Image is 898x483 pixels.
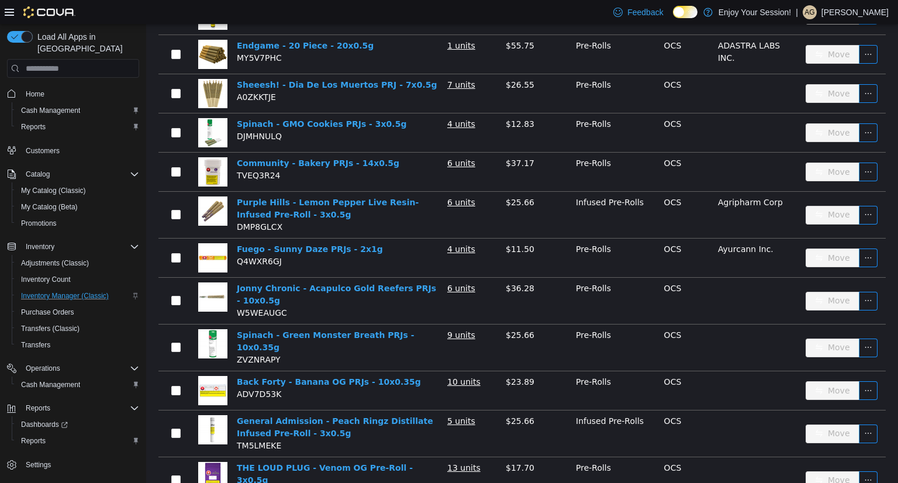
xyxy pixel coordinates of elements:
img: General Admission - Peach Ringz Distillate Infused Pre-Roll - 3x0.5g hero shot [52,391,81,420]
img: Fuego - Sunny Daze PRJs - 2x1g hero shot [52,219,81,249]
button: icon: ellipsis [713,357,731,376]
span: $17.70 [360,439,388,448]
a: Inventory Count [16,272,75,287]
img: Spinach - Green Monster Breath PRJs - 10x0.35g hero shot [52,305,81,334]
button: icon: swapMove [659,401,713,419]
u: 10 units [301,353,334,363]
a: Cash Management [16,103,85,118]
button: icon: swapMove [659,225,713,243]
button: Reports [2,400,144,416]
button: icon: ellipsis [713,268,731,287]
img: Purple Hills - Lemon Pepper Live Resin-Infused Pre-Roll - 3x0.5g hero shot [52,172,81,202]
span: OCS [518,306,536,316]
span: Reports [21,436,46,446]
span: W5WEAUGC [91,284,141,294]
span: Home [21,86,139,101]
span: Transfers (Classic) [16,322,139,336]
a: Reports [16,120,50,134]
img: Community - Bakery PRJs - 14x0.5g hero shot [52,133,81,163]
span: ADASTRA LABS INC. [572,17,634,39]
img: Jonny Chronic - Acapulco Gold Reefers PRJs - 10x0.5g hero shot [52,258,81,288]
button: Operations [2,360,144,377]
button: icon: ellipsis [713,401,731,419]
span: Q4WXR6GJ [91,233,136,242]
span: OCS [518,134,536,144]
a: Adjustments (Classic) [16,256,94,270]
span: Ayurcann Inc. [572,220,627,230]
button: icon: swapMove [659,139,713,157]
img: THE LOUD PLUG - Venom OG Pre-Roll - 3x0.5g hero shot [52,438,81,467]
span: $25.66 [360,174,388,183]
a: Feedback [609,1,668,24]
button: Catalog [2,166,144,182]
a: Spinach - Green Monster Breath PRJs - 10x0.35g [91,306,268,328]
span: Inventory [26,242,54,251]
a: Purchase Orders [16,305,79,319]
span: My Catalog (Beta) [16,200,139,214]
td: Pre-Rolls [425,433,513,480]
a: Inventory Manager (Classic) [16,289,113,303]
span: $25.66 [360,392,388,402]
p: | [796,5,798,19]
span: $55.75 [360,17,388,26]
button: Reports [12,119,144,135]
span: My Catalog (Classic) [16,184,139,198]
span: $12.83 [360,95,388,105]
img: Sheeesh! - Dia De Los Muertos PRJ - 7x0.5g hero shot [52,55,81,84]
u: 13 units [301,439,334,448]
td: Pre-Rolls [425,301,513,347]
td: Pre-Rolls [425,50,513,89]
button: icon: ellipsis [713,225,731,243]
span: Inventory [21,240,139,254]
u: 6 units [301,134,329,144]
button: My Catalog (Classic) [12,182,144,199]
span: $37.17 [360,134,388,144]
button: icon: swapMove [659,99,713,118]
button: Transfers [12,337,144,353]
span: $36.28 [360,260,388,269]
span: Home [26,89,44,99]
span: OCS [518,174,536,183]
span: Cash Management [16,103,139,118]
span: OCS [518,95,536,105]
a: Dashboards [16,418,72,432]
button: Transfers (Classic) [12,320,144,337]
button: icon: ellipsis [713,139,731,157]
span: Reports [21,122,46,132]
span: Settings [21,457,139,472]
span: OCS [518,353,536,363]
span: ADV7D53K [91,365,135,375]
button: icon: swapMove [659,60,713,79]
span: Adjustments (Classic) [21,258,89,268]
span: Inventory Manager (Classic) [21,291,109,301]
button: Customers [2,142,144,159]
span: TM5LMEKE [91,417,135,426]
span: $26.55 [360,56,388,65]
button: icon: ellipsis [713,99,731,118]
span: Dashboards [16,418,139,432]
span: OCS [518,220,536,230]
a: Spinach - GMO Cookies PRJs - 3x0.5g [91,95,260,105]
button: icon: ellipsis [713,447,731,466]
span: Purchase Orders [16,305,139,319]
span: Operations [21,361,139,375]
button: Cash Management [12,377,144,393]
td: Pre-Rolls [425,89,513,129]
span: Cash Management [21,106,80,115]
button: icon: swapMove [659,315,713,333]
span: OCS [518,17,536,26]
img: Cova [23,6,75,18]
p: Enjoy Your Session! [719,5,792,19]
td: Infused Pre-Rolls [425,168,513,215]
span: Adjustments (Classic) [16,256,139,270]
button: Reports [12,433,144,449]
span: OCS [518,439,536,448]
span: DJMHNULQ [91,108,136,117]
span: A0ZKKTJE [91,68,130,78]
span: Customers [21,143,139,158]
button: icon: swapMove [659,182,713,201]
td: Infused Pre-Rolls [425,387,513,433]
button: icon: swapMove [659,21,713,40]
u: 6 units [301,260,329,269]
input: Dark Mode [673,6,697,18]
